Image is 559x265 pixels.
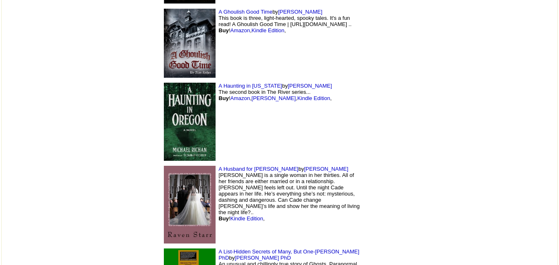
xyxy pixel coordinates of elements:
img: shim.gif [412,46,414,48]
a: A Husband for [PERSON_NAME] [218,166,298,172]
a: [PERSON_NAME] PhD [235,255,291,261]
a: Amazon [230,95,250,101]
a: [PERSON_NAME] [278,9,322,15]
img: 62656.jpg [164,83,216,160]
img: shim.gif [412,124,414,127]
img: 72081.jpg [164,166,216,244]
b: Buy [218,27,229,33]
a: Kindle Edition [230,215,264,222]
font: by This book is three, light-hearted, spooky tales. It's a fun read! A Ghoulish Good Time | [URL]... [218,9,351,33]
a: Amazon [230,27,250,33]
img: shim.gif [371,19,404,68]
font: by [PERSON_NAME] is a single woman in her thirties. All of her friends are either married or in a... [218,166,360,222]
a: [PERSON_NAME] [252,95,296,101]
a: [PERSON_NAME] [304,166,348,172]
img: shim.gif [371,97,404,146]
a: Kindle Edition [252,27,285,33]
font: by The second book in The River series... ! , , , [218,83,332,101]
a: A List-Hidden Secrets of Many, But One-[PERSON_NAME] PhD [218,248,359,261]
a: Kindle Edition [297,95,330,101]
b: Buy [218,215,229,222]
img: shim.gif [412,207,414,209]
a: A Ghoulish Good Time [218,9,272,15]
a: A Haunting in [US_STATE] [218,83,282,89]
img: shim.gif [371,180,404,229]
b: Buy [218,95,229,101]
img: 48825.jpg [164,9,216,78]
a: [PERSON_NAME] [288,83,332,89]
